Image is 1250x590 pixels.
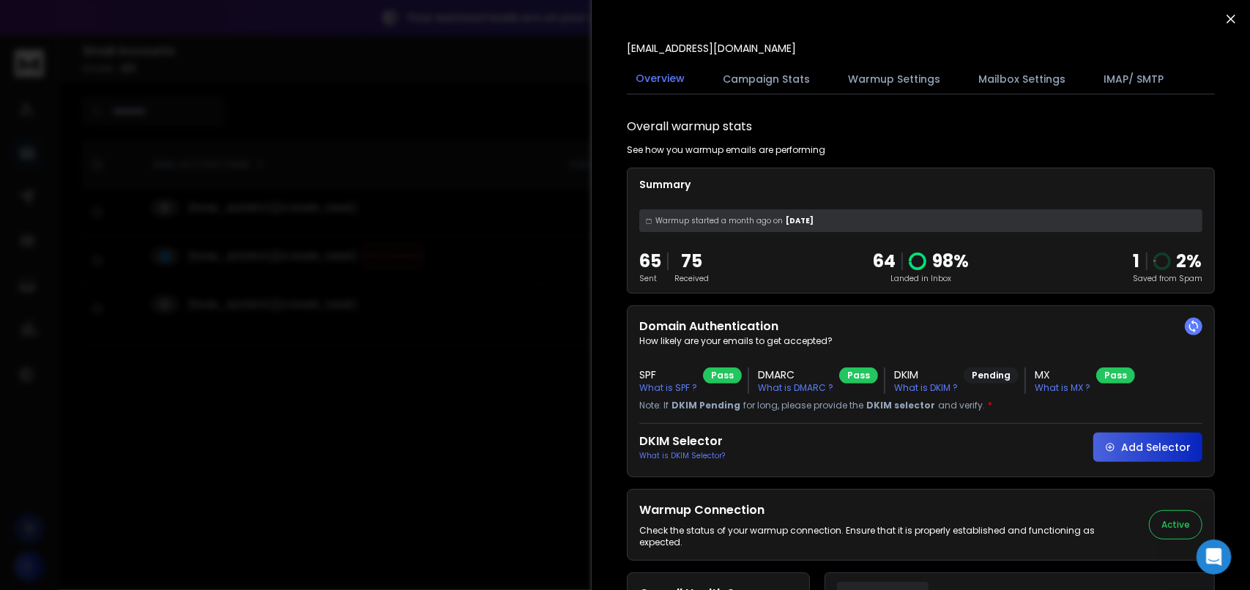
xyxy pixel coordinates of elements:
h3: DKIM [894,367,958,382]
div: Close [252,23,278,50]
button: Active [1149,510,1202,539]
h3: DMARC [758,367,833,382]
div: [DATE] [639,209,1202,232]
span: Home [32,491,65,501]
button: Search for help [21,291,272,321]
h2: DKIM Selector [639,433,725,450]
div: Pending [964,367,1019,384]
div: Optimizing Warmup Settings in ReachInbox [30,332,245,363]
div: Navigating Advanced Campaign Options in ReachInbox [30,375,245,406]
p: 75 [674,250,709,273]
div: Discovering ReachInbox: A Guide to Its Purpose and Functionality [30,417,245,448]
p: What is MX ? [1035,382,1090,394]
p: What is DMARC ? [758,382,833,394]
h1: Overall warmup stats [627,118,752,135]
p: What is DKIM ? [894,382,958,394]
p: [EMAIL_ADDRESS][DOMAIN_NAME] [627,41,796,56]
div: We'll be back online [DATE] [30,250,245,265]
p: Hi [PERSON_NAME] 👋 [29,104,264,154]
div: Send us a message [30,234,245,250]
button: Campaign Stats [714,63,819,95]
iframe: Intercom live chat [1197,539,1232,575]
span: Messages [122,491,172,501]
span: Help [232,491,256,501]
img: Profile image for Lakshita [185,23,214,53]
button: Messages [97,455,195,513]
p: 2 % [1177,250,1202,273]
h3: MX [1035,367,1090,382]
img: Profile image for Rohan [157,23,186,53]
p: See how you warmup emails are performing [627,144,825,156]
p: Sent [639,273,661,284]
div: Pass [1096,367,1135,384]
span: Search for help [30,299,119,314]
button: Overview [627,62,693,96]
div: Discovering ReachInbox: A Guide to Its Purpose and Functionality [21,411,272,454]
div: Send us a messageWe'll be back online [DATE] [15,222,278,277]
p: What is DKIM Selector? [639,450,725,461]
p: Note: If for long, please provide the and verify. [639,400,1202,411]
p: How can we assist you [DATE]? [29,154,264,203]
span: Warmup started a month ago on [655,215,783,226]
p: How likely are your emails to get accepted? [639,335,1202,347]
p: 65 [639,250,661,273]
img: logo [29,31,127,49]
button: IMAP/ SMTP [1095,63,1172,95]
button: Mailbox Settings [970,63,1074,95]
p: Check the status of your warmup connection. Ensure that it is properly established and functionin... [639,525,1131,548]
p: What is SPF ? [639,382,697,394]
img: Profile image for Raj [212,23,242,53]
p: Saved from Spam [1133,273,1202,284]
button: Add Selector [1093,433,1202,462]
span: DKIM selector [866,400,935,411]
div: Navigating Advanced Campaign Options in ReachInbox [21,369,272,411]
div: Pass [703,367,742,384]
span: DKIM Pending [671,400,740,411]
p: 98 % [932,250,969,273]
strong: 1 [1134,249,1140,273]
button: Help [196,455,293,513]
h2: Domain Authentication [639,318,1202,335]
p: Landed in Inbox [873,273,969,284]
h2: Warmup Connection [639,501,1131,519]
button: Warmup Settings [839,63,949,95]
p: 64 [873,250,896,273]
div: Pass [839,367,878,384]
div: Optimizing Warmup Settings in ReachInbox [21,326,272,369]
p: Received [674,273,709,284]
h3: SPF [639,367,697,382]
p: Summary [639,177,1202,192]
